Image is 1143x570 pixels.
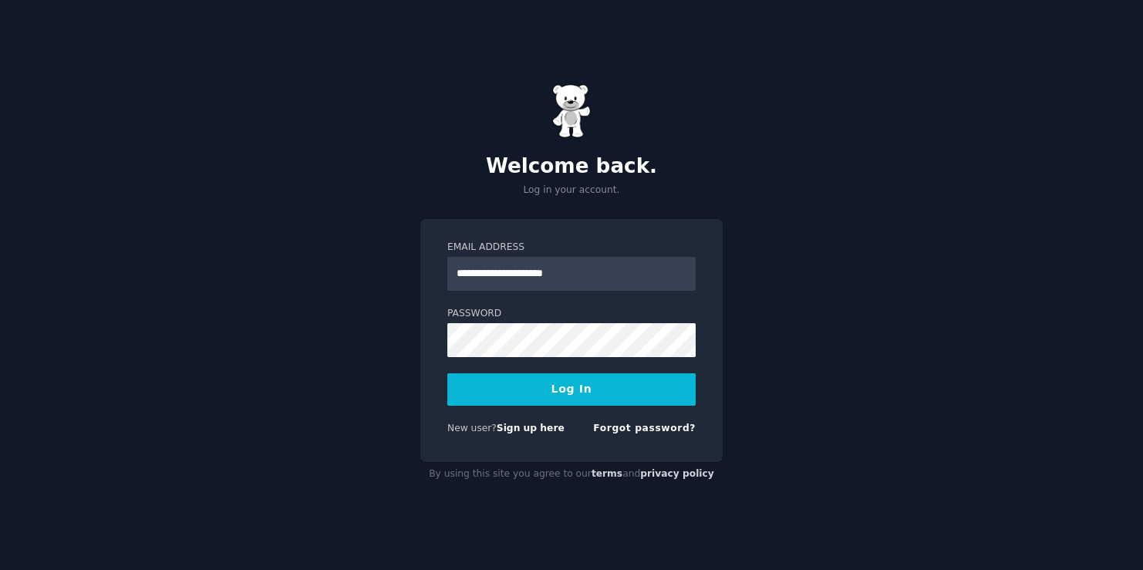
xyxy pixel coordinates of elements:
label: Password [447,307,696,321]
label: Email Address [447,241,696,255]
p: Log in your account. [420,184,723,197]
h2: Welcome back. [420,154,723,179]
span: New user? [447,423,497,433]
a: Forgot password? [593,423,696,433]
div: By using this site you agree to our and [420,462,723,487]
a: terms [592,468,622,479]
button: Log In [447,373,696,406]
a: privacy policy [640,468,714,479]
img: Gummy Bear [552,84,591,138]
a: Sign up here [497,423,565,433]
